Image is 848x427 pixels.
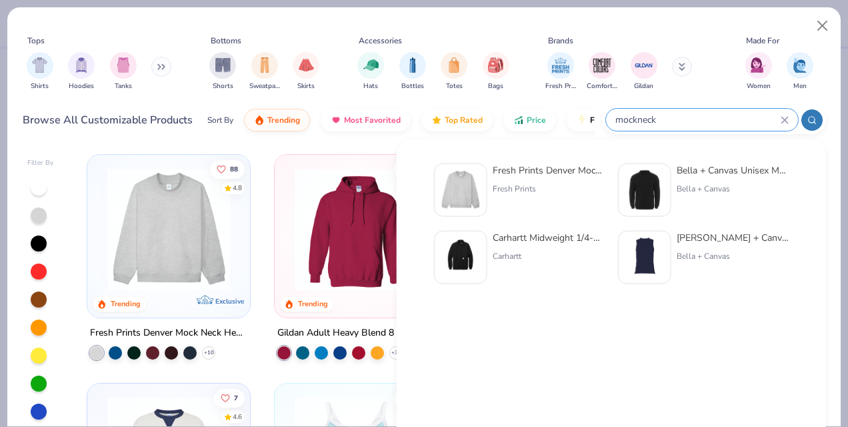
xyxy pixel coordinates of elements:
img: Men Image [793,57,807,73]
img: fa30a71f-ae49-4e0d-8c1b-95533b14cc8e [440,237,481,278]
button: filter button [631,52,657,91]
img: Skirts Image [299,57,314,73]
div: 4.8 [233,183,242,193]
button: filter button [293,52,319,91]
img: TopRated.gif [431,115,442,125]
span: Price [527,115,546,125]
div: filter for Bags [483,52,509,91]
div: Tops [27,35,45,47]
button: filter button [209,52,236,91]
img: Bottles Image [405,57,420,73]
div: filter for Bottles [399,52,426,91]
div: Fresh Prints Denver Mock Neck Heavyweight Sweatshirt [90,325,247,342]
span: Hoodies [69,81,94,91]
span: 88 [230,165,238,172]
span: Skirts [297,81,315,91]
span: + 37 [391,349,401,357]
button: filter button [787,52,813,91]
div: filter for Tanks [110,52,137,91]
button: filter button [68,52,95,91]
span: Bags [488,81,503,91]
div: Brands [548,35,573,47]
button: Most Favorited [321,109,411,131]
img: flash.gif [577,115,587,125]
div: Fresh Prints Denver Mock Neck Heavyweight Sweatshirt [493,163,605,177]
span: Trending [267,115,300,125]
img: Shirts Image [32,57,47,73]
div: Gildan Adult Heavy Blend 8 Oz. 50/50 Hooded Sweatshirt [277,325,435,342]
img: f5d85501-0dbb-4ee4-b115-c08fa3845d83 [101,168,237,291]
div: Accessories [359,35,402,47]
span: Sweatpants [249,81,280,91]
div: filter for Men [787,52,813,91]
button: filter button [587,52,617,91]
img: Sweatpants Image [257,57,272,73]
span: Fresh Prints Flash [590,115,659,125]
div: filter for Shorts [209,52,236,91]
button: Like [394,159,433,178]
span: Bottles [401,81,424,91]
img: 33c9bd9f-0a3a-4d0f-a7da-a689f9800d2b [624,169,665,211]
button: filter button [545,52,576,91]
img: Bags Image [488,57,503,73]
button: filter button [27,52,53,91]
span: Comfort Colors [587,81,617,91]
button: Price [503,109,556,131]
img: Women Image [751,57,766,73]
span: Gildan [634,81,653,91]
button: filter button [399,52,426,91]
button: filter button [483,52,509,91]
span: Tanks [115,81,132,91]
img: Comfort Colors Image [592,55,612,75]
span: Men [793,81,807,91]
div: Sort By [207,114,233,126]
img: Shorts Image [215,57,231,73]
button: Like [210,159,245,178]
div: Fresh Prints [493,183,605,195]
div: Carhartt Midweight 1/4-Zip Mock Neck Sweatshirt [493,231,605,245]
button: filter button [357,52,384,91]
img: f5d85501-0dbb-4ee4-b115-c08fa3845d83 [440,169,481,211]
span: Hats [363,81,378,91]
div: Bella + Canvas [677,183,789,195]
div: Carhartt [493,250,605,262]
img: Hats Image [363,57,379,73]
div: filter for Comfort Colors [587,52,617,91]
span: Women [747,81,771,91]
span: + 10 [203,349,213,357]
span: Shirts [31,81,49,91]
img: Totes Image [447,57,461,73]
img: 01756b78-01f6-4cc6-8d8a-3c30c1a0c8ac [288,168,424,291]
img: Hoodies Image [74,57,89,73]
div: filter for Fresh Prints [545,52,576,91]
button: filter button [745,52,772,91]
button: filter button [110,52,137,91]
div: filter for Hats [357,52,384,91]
span: Fresh Prints [545,81,576,91]
span: Shorts [213,81,233,91]
button: Like [394,388,433,407]
img: Fresh Prints Image [551,55,571,75]
span: Top Rated [445,115,483,125]
span: Exclusive [215,297,243,306]
button: Top Rated [421,109,493,131]
img: a90f7c54-8796-4cb2-9d6e-4e9644cfe0fe [236,168,372,291]
div: 4.6 [233,412,242,422]
span: Most Favorited [344,115,401,125]
span: 7 [234,394,238,401]
div: Bella + Canvas [677,250,789,262]
button: Trending [244,109,310,131]
div: [PERSON_NAME] + Canvas Women's Mock Neck Tank [677,231,789,245]
div: Made For [746,35,779,47]
div: filter for Shirts [27,52,53,91]
div: Filter By [27,158,54,168]
button: filter button [249,52,280,91]
img: most_fav.gif [331,115,341,125]
div: filter for Totes [441,52,467,91]
button: filter button [441,52,467,91]
div: filter for Women [745,52,772,91]
button: Fresh Prints Flash [567,109,721,131]
div: Bottoms [211,35,241,47]
button: Like [214,388,245,407]
input: Try "T-Shirt" [614,112,781,127]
